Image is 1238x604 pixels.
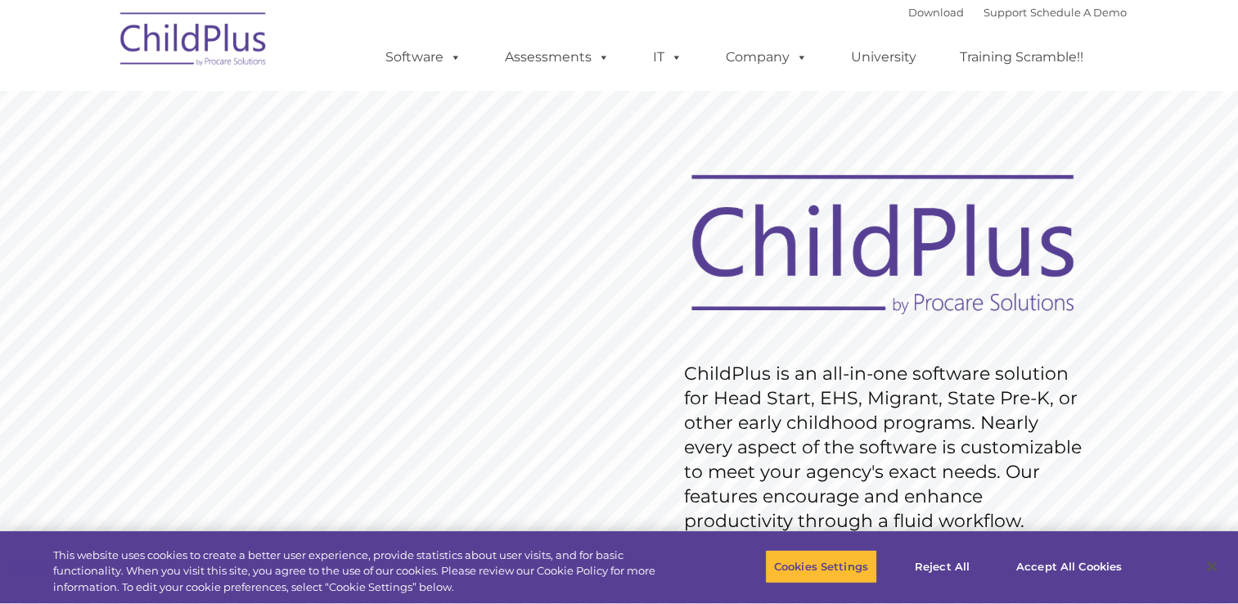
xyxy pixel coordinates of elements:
[1194,548,1230,584] button: Close
[891,549,993,584] button: Reject All
[637,41,699,74] a: IT
[369,41,478,74] a: Software
[112,1,276,83] img: ChildPlus by Procare Solutions
[984,6,1027,19] a: Support
[709,41,824,74] a: Company
[835,41,933,74] a: University
[1007,549,1131,584] button: Accept All Cookies
[943,41,1100,74] a: Training Scramble!!
[488,41,626,74] a: Assessments
[908,6,964,19] a: Download
[53,548,681,596] div: This website uses cookies to create a better user experience, provide statistics about user visit...
[684,362,1090,534] rs-layer: ChildPlus is an all-in-one software solution for Head Start, EHS, Migrant, State Pre-K, or other ...
[908,6,1127,19] font: |
[765,549,877,584] button: Cookies Settings
[1030,6,1127,19] a: Schedule A Demo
